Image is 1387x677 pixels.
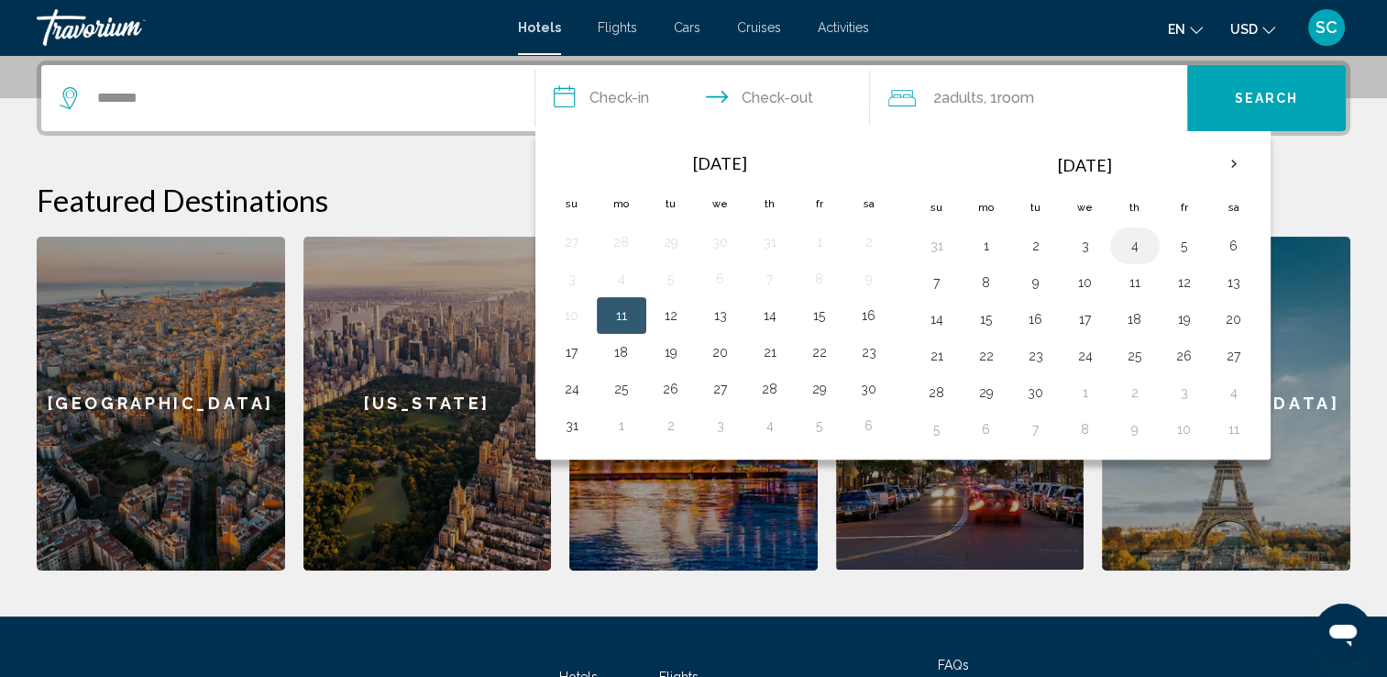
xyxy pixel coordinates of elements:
[1230,16,1275,42] button: Change currency
[706,266,735,292] button: Day 6
[557,266,587,292] button: Day 3
[1071,380,1100,405] button: Day 1
[656,229,686,255] button: Day 29
[1170,343,1199,369] button: Day 26
[1219,270,1249,295] button: Day 13
[805,303,834,328] button: Day 15
[854,339,884,365] button: Day 23
[1170,306,1199,332] button: Day 19
[706,413,735,438] button: Day 3
[607,266,636,292] button: Day 4
[962,143,1209,187] th: [DATE]
[755,413,785,438] button: Day 4
[706,229,735,255] button: Day 30
[1230,22,1258,37] span: USD
[972,233,1001,259] button: Day 1
[1071,270,1100,295] button: Day 10
[1219,306,1249,332] button: Day 20
[607,229,636,255] button: Day 28
[983,85,1033,111] span: , 1
[755,266,785,292] button: Day 7
[607,413,636,438] button: Day 1
[303,237,552,571] a: [US_STATE]
[805,376,834,402] button: Day 29
[1187,65,1346,131] button: Search
[922,306,952,332] button: Day 14
[518,20,561,35] a: Hotels
[597,143,844,183] th: [DATE]
[755,376,785,402] button: Day 28
[1021,306,1051,332] button: Day 16
[1315,18,1337,37] span: SC
[805,266,834,292] button: Day 8
[1120,270,1150,295] button: Day 11
[932,85,983,111] span: 2
[1120,343,1150,369] button: Day 25
[922,270,952,295] button: Day 7
[972,380,1001,405] button: Day 29
[938,658,969,672] a: FAQs
[972,270,1001,295] button: Day 8
[1303,8,1350,47] button: User Menu
[1021,270,1051,295] button: Day 9
[656,376,686,402] button: Day 26
[1209,143,1259,185] button: Next month
[1219,343,1249,369] button: Day 27
[1120,233,1150,259] button: Day 4
[1170,416,1199,442] button: Day 10
[41,65,1346,131] div: Search widget
[1120,306,1150,332] button: Day 18
[557,339,587,365] button: Day 17
[854,266,884,292] button: Day 9
[1219,233,1249,259] button: Day 6
[854,229,884,255] button: Day 2
[1071,343,1100,369] button: Day 24
[557,229,587,255] button: Day 27
[1120,380,1150,405] button: Day 2
[1314,604,1372,662] iframe: Button to launch messaging window
[755,339,785,365] button: Day 21
[805,229,834,255] button: Day 1
[1021,233,1051,259] button: Day 2
[972,416,1001,442] button: Day 6
[1021,343,1051,369] button: Day 23
[1168,16,1203,42] button: Change language
[656,266,686,292] button: Day 5
[656,339,686,365] button: Day 19
[922,343,952,369] button: Day 21
[598,20,637,35] a: Flights
[1170,270,1199,295] button: Day 12
[37,9,500,46] a: Travorium
[557,376,587,402] button: Day 24
[1120,416,1150,442] button: Day 9
[37,182,1350,218] h2: Featured Destinations
[1021,416,1051,442] button: Day 7
[1071,416,1100,442] button: Day 8
[854,303,884,328] button: Day 16
[996,89,1033,106] span: Room
[1071,233,1100,259] button: Day 3
[706,376,735,402] button: Day 27
[755,303,785,328] button: Day 14
[1170,233,1199,259] button: Day 5
[674,20,700,35] a: Cars
[922,416,952,442] button: Day 5
[557,303,587,328] button: Day 10
[922,380,952,405] button: Day 28
[737,20,781,35] a: Cruises
[656,413,686,438] button: Day 2
[557,413,587,438] button: Day 31
[656,303,686,328] button: Day 12
[805,413,834,438] button: Day 5
[1235,92,1299,106] span: Search
[1071,306,1100,332] button: Day 17
[854,376,884,402] button: Day 30
[37,237,285,571] a: [GEOGRAPHIC_DATA]
[607,303,636,328] button: Day 11
[607,376,636,402] button: Day 25
[941,89,983,106] span: Adults
[870,65,1187,131] button: Travelers: 2 adults, 0 children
